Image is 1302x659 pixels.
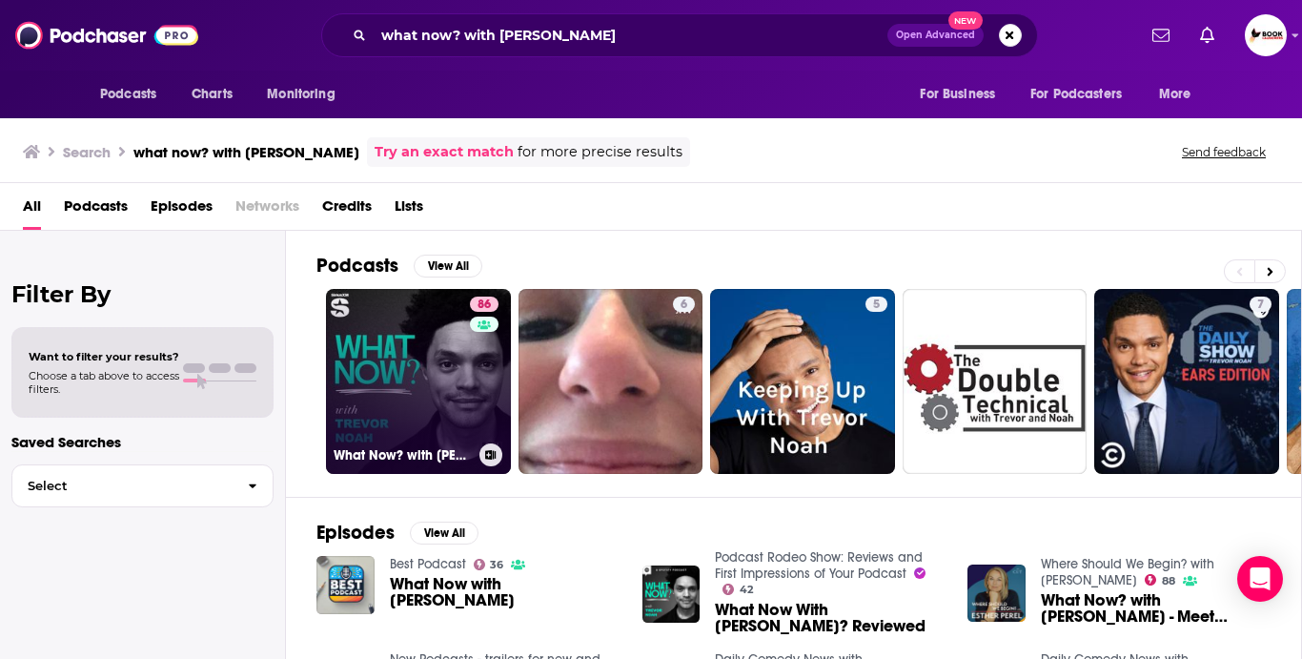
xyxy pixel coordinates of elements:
a: Show notifications dropdown [1145,19,1177,51]
button: open menu [1146,76,1215,113]
a: 42 [722,584,753,595]
a: Show notifications dropdown [1192,19,1222,51]
span: Charts [192,81,233,108]
a: What Now? with Trevor Noah - Meet Esther Perel - One of My Favorite People [1041,592,1271,625]
span: Want to filter your results? [29,350,179,363]
span: More [1159,81,1191,108]
a: Credits [322,191,372,230]
a: 5 [865,297,887,312]
a: Charts [179,76,244,113]
button: open menu [906,76,1019,113]
a: Lists [395,191,423,230]
img: User Profile [1245,14,1287,56]
h3: what now? with [PERSON_NAME] [133,143,359,161]
input: Search podcasts, credits, & more... [374,20,887,51]
a: All [23,191,41,230]
img: What Now with Trevor Noah [316,556,375,614]
p: Saved Searches [11,433,274,451]
span: 42 [740,586,753,594]
span: 36 [490,561,503,569]
a: Podcast Rodeo Show: Reviews and First Impressions of Your Podcast [715,549,923,582]
a: 88 [1145,574,1175,586]
h2: Episodes [316,521,395,545]
span: Choose a tab above to access filters. [29,369,179,396]
img: What Now With Trevor Noah? Reviewed [642,566,701,624]
a: What Now With Trevor Noah? Reviewed [715,602,945,634]
span: What Now? with [PERSON_NAME] - Meet [PERSON_NAME] - One of My Favorite People [1041,592,1271,625]
span: What Now with [PERSON_NAME] [390,576,620,608]
h3: What Now? with [PERSON_NAME] [334,447,472,463]
span: Logged in as BookLaunchers [1245,14,1287,56]
span: 5 [873,296,880,315]
button: Show profile menu [1245,14,1287,56]
a: Episodes [151,191,213,230]
a: Try an exact match [375,141,514,163]
span: 7 [1257,296,1264,315]
a: 6 [519,289,703,474]
button: Open AdvancedNew [887,24,984,47]
a: What Now with Trevor Noah [390,576,620,608]
span: 88 [1162,577,1175,586]
span: 86 [478,296,491,315]
a: 5 [710,289,895,474]
span: New [948,11,983,30]
span: For Business [920,81,995,108]
span: Podcasts [100,81,156,108]
span: Networks [235,191,299,230]
span: for more precise results [518,141,682,163]
span: Select [12,480,233,492]
button: open menu [254,76,359,113]
a: EpisodesView All [316,521,478,545]
a: Best Podcast [390,556,466,572]
button: open menu [87,76,181,113]
button: open menu [1018,76,1149,113]
a: 6 [673,297,695,312]
a: 86 [470,297,498,312]
a: 86What Now? with [PERSON_NAME] [326,289,511,474]
div: Open Intercom Messenger [1237,556,1283,602]
a: 36 [474,559,504,570]
h2: Podcasts [316,254,398,278]
span: Monitoring [267,81,335,108]
div: Search podcasts, credits, & more... [321,13,1038,57]
span: What Now With [PERSON_NAME]? Reviewed [715,602,945,634]
button: View All [410,522,478,545]
span: Open Advanced [896,31,975,40]
a: Where Should We Begin? with Esther Perel [1041,556,1214,588]
a: 7 [1250,297,1271,312]
img: Podchaser - Follow, Share and Rate Podcasts [15,17,198,53]
span: 6 [681,296,687,315]
span: For Podcasters [1030,81,1122,108]
a: PodcastsView All [316,254,482,278]
button: View All [414,255,482,278]
img: What Now? with Trevor Noah - Meet Esther Perel - One of My Favorite People [967,565,1026,623]
button: Select [11,464,274,507]
a: Podcasts [64,191,128,230]
h3: Search [63,143,111,161]
a: 7 [1094,289,1279,474]
button: Send feedback [1176,144,1271,160]
h2: Filter By [11,280,274,308]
